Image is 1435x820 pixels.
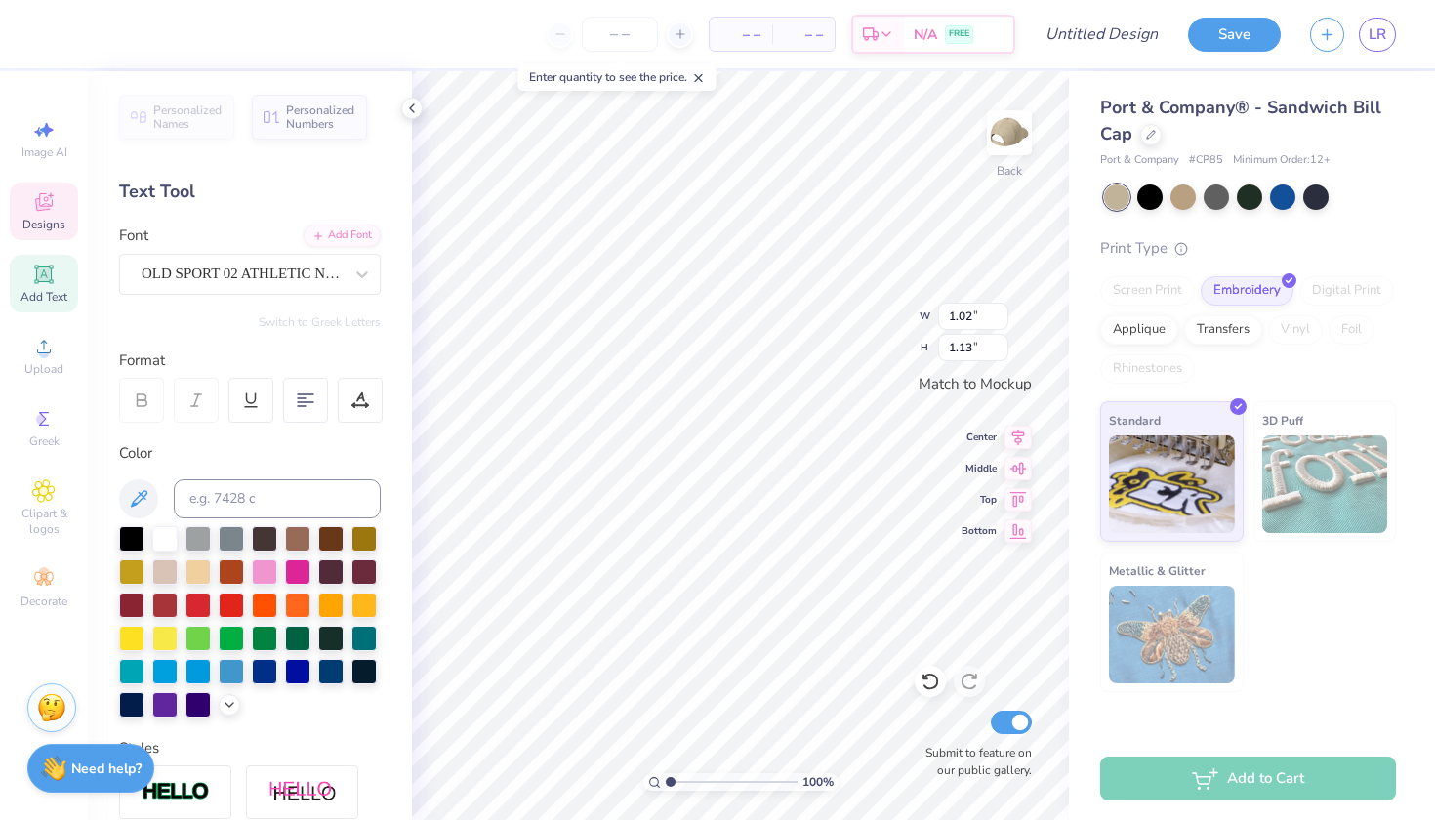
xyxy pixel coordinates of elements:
[949,27,969,41] span: FREE
[1359,18,1396,52] a: LR
[119,442,381,465] div: Color
[997,162,1022,180] div: Back
[153,103,223,131] span: Personalized Names
[1262,435,1388,533] img: 3D Puff
[304,225,381,247] div: Add Font
[119,179,381,205] div: Text Tool
[286,103,355,131] span: Personalized Numbers
[802,773,834,791] span: 100 %
[1100,315,1178,345] div: Applique
[20,289,67,305] span: Add Text
[1109,410,1161,430] span: Standard
[1262,410,1303,430] span: 3D Puff
[1268,315,1323,345] div: Vinyl
[142,781,210,803] img: Stroke
[518,63,717,91] div: Enter quantity to see the price.
[1329,315,1374,345] div: Foil
[119,349,383,372] div: Format
[1100,152,1179,169] span: Port & Company
[962,493,997,507] span: Top
[1030,15,1173,54] input: Untitled Design
[71,759,142,778] strong: Need help?
[24,361,63,377] span: Upload
[1201,276,1293,306] div: Embroidery
[721,24,760,45] span: – –
[21,144,67,160] span: Image AI
[1100,354,1195,384] div: Rhinestones
[1188,18,1281,52] button: Save
[22,217,65,232] span: Designs
[784,24,823,45] span: – –
[914,24,937,45] span: N/A
[20,594,67,609] span: Decorate
[259,314,381,330] button: Switch to Greek Letters
[1184,315,1262,345] div: Transfers
[1100,237,1396,260] div: Print Type
[1109,560,1206,581] span: Metallic & Glitter
[119,225,148,247] label: Font
[1299,276,1394,306] div: Digital Print
[1100,96,1381,145] span: Port & Company® - Sandwich Bill Cap
[10,506,78,537] span: Clipart & logos
[1189,152,1223,169] span: # CP85
[29,433,60,449] span: Greek
[1369,23,1386,46] span: LR
[915,744,1032,779] label: Submit to feature on our public gallery.
[962,524,997,538] span: Bottom
[1100,276,1195,306] div: Screen Print
[1233,152,1331,169] span: Minimum Order: 12 +
[962,430,997,444] span: Center
[174,479,381,518] input: e.g. 7428 c
[582,17,658,52] input: – –
[268,780,337,804] img: Shadow
[990,113,1029,152] img: Back
[1109,435,1235,533] img: Standard
[119,737,381,759] div: Styles
[1109,586,1235,683] img: Metallic & Glitter
[962,462,997,475] span: Middle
